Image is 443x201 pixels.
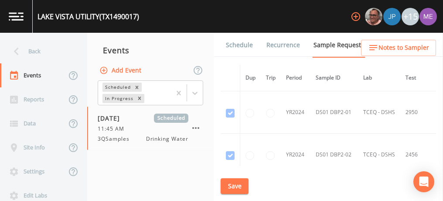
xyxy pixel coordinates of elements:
th: Test [400,65,436,91]
img: d4d65db7c401dd99d63b7ad86343d265 [419,8,437,25]
div: LAKE VISTA UTILITY (TX1490017) [37,11,139,22]
div: Open Intercom Messenger [413,171,434,192]
img: logo [9,12,24,21]
span: Drinking Water [146,135,188,143]
a: Forms [225,57,245,82]
a: COC Details [376,33,413,57]
span: 3QSamples [98,135,135,143]
th: Dup [240,65,261,91]
span: [DATE] [98,114,126,123]
span: Scheduled [154,114,188,123]
div: Joshua gere Paul [383,8,401,25]
a: Sample Requests [312,33,365,58]
a: Recurrence [265,33,301,57]
th: Lab [358,65,400,91]
a: [DATE]Scheduled11:45 AM3QSamplesDrinking Water [87,107,214,150]
span: 11:45 AM [98,125,129,133]
td: 2950 [400,91,436,134]
td: TCEQ - DSHS [358,91,400,134]
td: TCEQ - DSHS [358,134,400,176]
div: Mike Franklin [365,8,383,25]
td: DS01 DBP2-02 [310,134,358,176]
td: 2456 [400,134,436,176]
a: Schedule [225,33,254,57]
td: YR2024 [281,134,310,176]
th: Trip [261,65,281,91]
div: Scheduled [102,83,132,92]
div: Remove Scheduled [132,83,142,92]
div: Remove In Progress [135,94,144,103]
td: YR2024 [281,91,310,134]
div: In Progress [102,94,135,103]
th: Sample ID [310,65,358,91]
button: Add Event [98,62,145,79]
div: +15 [402,8,419,25]
th: Period [281,65,310,91]
div: Events [87,39,214,61]
span: Notes to Sampler [378,42,429,53]
button: Notes to Sampler [361,40,436,56]
td: DS01 DBP2-01 [310,91,358,134]
img: 41241ef155101aa6d92a04480b0d0000 [383,8,401,25]
img: e2d790fa78825a4bb76dcb6ab311d44c [365,8,382,25]
button: Save [221,178,249,194]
